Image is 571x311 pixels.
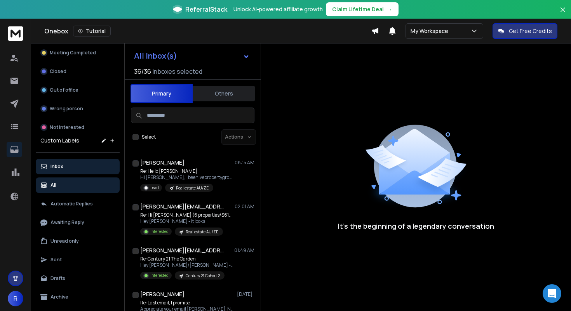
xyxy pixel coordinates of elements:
[558,5,568,23] button: Close banner
[36,215,120,230] button: Awaiting Reply
[134,67,151,76] span: 36 / 36
[140,203,226,210] h1: [PERSON_NAME][EMAIL_ADDRESS][DOMAIN_NAME]
[326,2,399,16] button: Claim Lifetime Deal→
[36,120,120,135] button: Not Interested
[233,5,323,13] p: Unlock AI-powered affiliate growth
[50,238,79,244] p: Unread only
[44,26,371,36] div: Onebox
[50,50,96,56] p: Meeting Completed
[193,85,255,102] button: Others
[509,27,552,35] p: Get Free Credits
[50,87,78,93] p: Out of office
[8,291,23,306] button: R
[140,168,233,174] p: Re: Hello [PERSON_NAME]
[140,262,233,268] p: Hey [PERSON_NAME]/[PERSON_NAME] - just following
[140,256,233,262] p: Re: Century 21 The Garden
[237,291,254,297] p: [DATE]
[131,84,193,103] button: Primary
[36,177,120,193] button: All
[338,221,494,231] p: It’s the beginning of a legendary conversation
[50,68,66,75] p: Closed
[140,174,233,181] p: Hi [PERSON_NAME], [beehivepropertygroup.png] [PERSON_NAME]
[140,159,185,167] h1: [PERSON_NAME]
[387,5,392,13] span: →
[185,5,227,14] span: ReferralStack
[186,229,218,235] p: Real estate AU/ZE
[150,185,159,191] p: Lead
[50,257,62,263] p: Sent
[142,134,156,140] label: Select
[140,300,233,306] p: Re: Last email, I promise
[50,219,84,226] p: Awaiting Reply
[140,212,233,218] p: Re: Hi [PERSON_NAME] (6 properties/$615k
[50,201,93,207] p: Automatic Replies
[50,163,63,170] p: Inbox
[153,67,202,76] h3: Inboxes selected
[36,289,120,305] button: Archive
[140,218,233,224] p: Hey [PERSON_NAME] - it looks
[36,196,120,212] button: Automatic Replies
[150,273,169,278] p: Interested
[36,45,120,61] button: Meeting Completed
[140,290,185,298] h1: [PERSON_NAME]
[50,182,56,188] p: All
[36,159,120,174] button: Inbox
[50,106,83,112] p: Wrong person
[50,275,65,281] p: Drafts
[543,284,561,303] div: Open Intercom Messenger
[36,101,120,116] button: Wrong person
[36,271,120,286] button: Drafts
[134,52,177,60] h1: All Inbox(s)
[140,247,226,254] h1: [PERSON_NAME][EMAIL_ADDRESS][PERSON_NAME][DOMAIN_NAME] +2
[150,229,169,235] p: Interested
[36,82,120,98] button: Out of office
[36,64,120,79] button: Closed
[493,23,557,39] button: Get Free Credits
[50,124,84,130] p: Not Interested
[234,247,254,254] p: 01:49 AM
[128,48,256,64] button: All Inbox(s)
[235,160,254,166] p: 08:15 AM
[36,233,120,249] button: Unread only
[50,294,68,300] p: Archive
[73,26,111,36] button: Tutorial
[176,185,209,191] p: Real estate AU/ZE
[40,137,79,144] h3: Custom Labels
[36,252,120,268] button: Sent
[235,203,254,210] p: 02:01 AM
[411,27,451,35] p: My Workspace
[186,273,220,279] p: Century 21 Cohort 2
